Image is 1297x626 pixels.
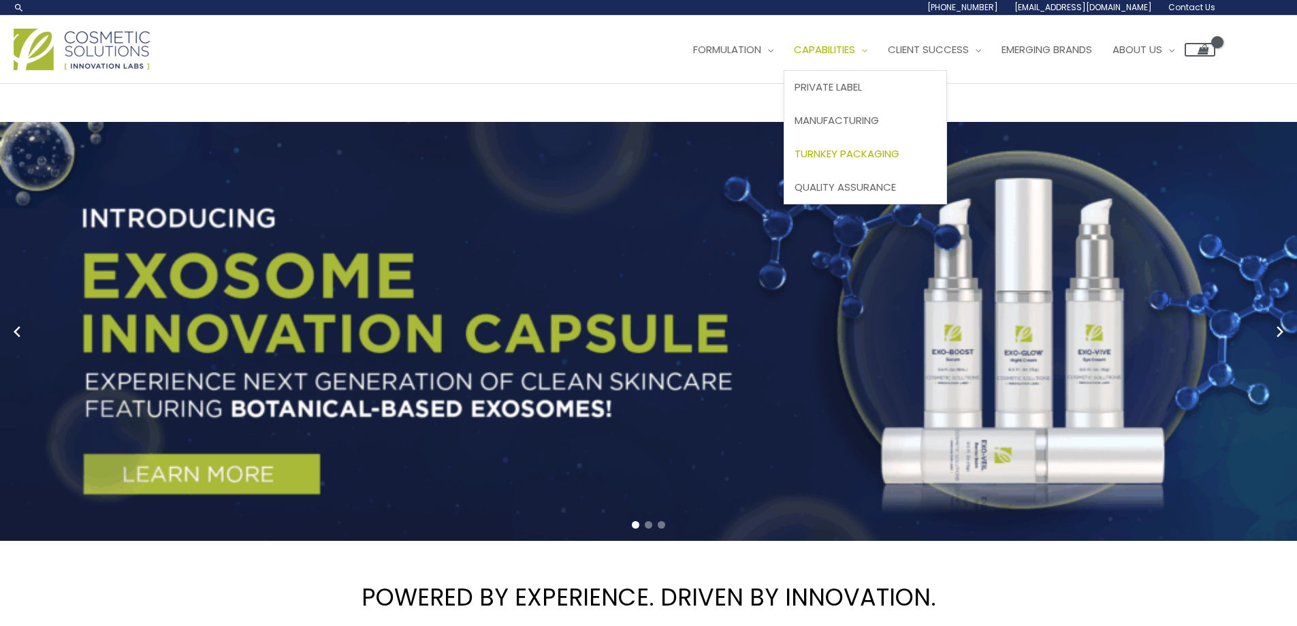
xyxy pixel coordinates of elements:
span: [PHONE_NUMBER] [927,1,998,13]
a: Search icon link [14,2,25,13]
span: Go to slide 1 [632,521,639,529]
span: Contact Us [1168,1,1215,13]
a: Capabilities [784,29,878,70]
span: Go to slide 3 [658,521,665,529]
span: [EMAIL_ADDRESS][DOMAIN_NAME] [1014,1,1152,13]
nav: Site Navigation [673,29,1215,70]
a: Turnkey Packaging [784,137,946,170]
span: Formulation [693,42,761,57]
a: Manufacturing [784,104,946,138]
span: Go to slide 2 [645,521,652,529]
a: Emerging Brands [991,29,1102,70]
span: Turnkey Packaging [795,146,899,161]
a: Client Success [878,29,991,70]
span: Client Success [888,42,969,57]
span: Quality Assurance [795,180,896,194]
button: Next slide [1270,322,1290,342]
span: Private Label [795,80,862,94]
a: Quality Assurance [784,170,946,204]
a: View Shopping Cart, empty [1185,43,1215,57]
a: About Us [1102,29,1185,70]
button: Previous slide [7,322,27,342]
img: Cosmetic Solutions Logo [14,29,150,70]
a: Formulation [683,29,784,70]
a: Private Label [784,71,946,104]
span: Capabilities [794,42,855,57]
span: Manufacturing [795,113,879,127]
span: About Us [1112,42,1162,57]
span: Emerging Brands [1002,42,1092,57]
